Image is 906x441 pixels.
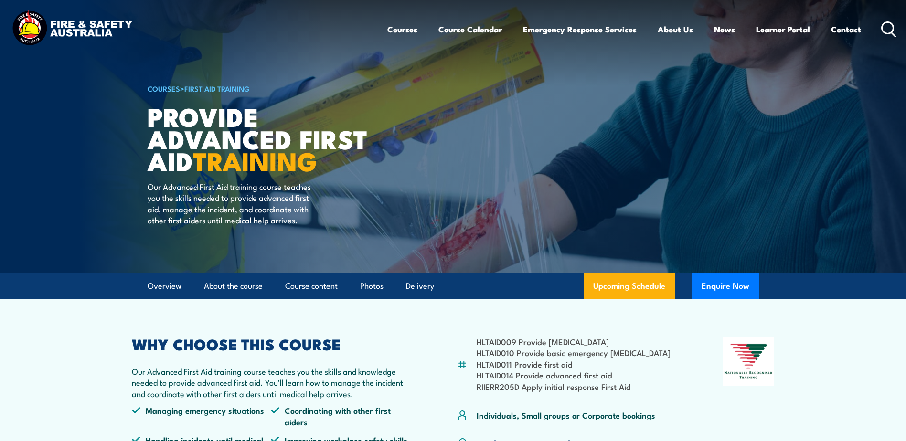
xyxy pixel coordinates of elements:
a: Photos [360,273,384,299]
a: News [714,17,735,42]
li: HLTAID010 Provide basic emergency [MEDICAL_DATA] [477,347,671,358]
li: HLTAID014 Provide advanced first aid [477,369,671,380]
h2: WHY CHOOSE THIS COURSE [132,337,411,350]
img: Nationally Recognised Training logo. [723,337,775,386]
h1: Provide Advanced First Aid [148,105,384,172]
a: Delivery [406,273,434,299]
a: About the course [204,273,263,299]
a: Learner Portal [756,17,810,42]
a: First Aid Training [184,83,250,94]
a: Overview [148,273,181,299]
a: Upcoming Schedule [584,273,675,299]
li: HLTAID009 Provide [MEDICAL_DATA] [477,336,671,347]
p: Our Advanced First Aid training course teaches you the skills and knowledge needed to provide adv... [132,366,411,399]
li: Managing emergency situations [132,405,271,427]
a: Course content [285,273,338,299]
a: Course Calendar [438,17,502,42]
p: Individuals, Small groups or Corporate bookings [477,409,655,420]
li: HLTAID011 Provide first aid [477,358,671,369]
p: Our Advanced First Aid training course teaches you the skills needed to provide advanced first ai... [148,181,322,226]
li: Coordinating with other first aiders [271,405,410,427]
strong: TRAINING [193,140,317,180]
a: Emergency Response Services [523,17,637,42]
button: Enquire Now [692,273,759,299]
a: Courses [387,17,417,42]
a: About Us [658,17,693,42]
li: RIIERR205D Apply initial response First Aid [477,381,671,392]
a: COURSES [148,83,180,94]
a: Contact [831,17,861,42]
h6: > [148,83,384,94]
